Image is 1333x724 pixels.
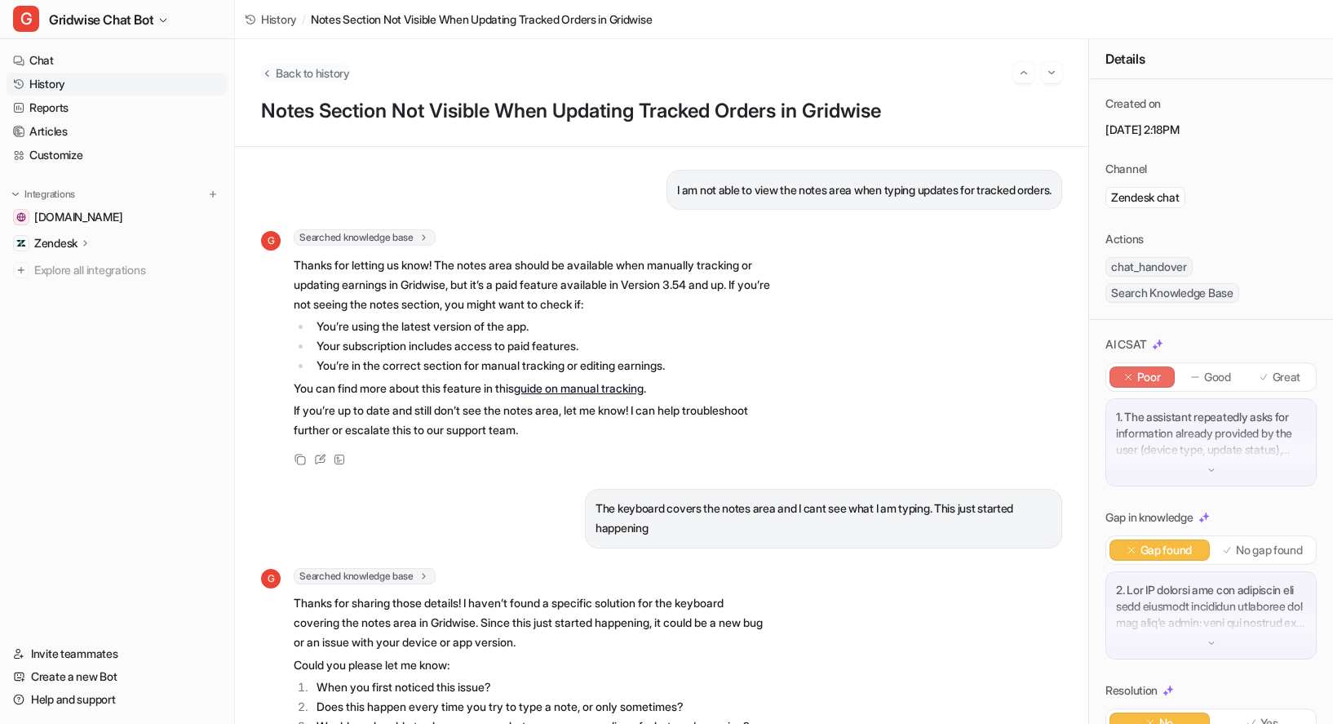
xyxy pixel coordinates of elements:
a: Reports [7,96,228,119]
span: Gridwise Chat Bot [49,8,153,31]
li: Does this happen every time you try to type a note, or only sometimes? [312,697,771,717]
p: Created on [1105,95,1161,112]
button: Go to next session [1041,62,1062,83]
li: Your subscription includes access to paid features. [312,336,771,356]
p: Zendesk [34,235,77,251]
li: When you first noticed this issue? [312,677,771,697]
p: The keyboard covers the notes area and I cant see what I am typing. This just started happening [596,499,1052,538]
p: I am not able to view the notes area when typing updates for tracked orders. [677,180,1052,200]
span: Searched knowledge base [294,568,436,584]
span: Explore all integrations [34,257,221,283]
span: History [261,11,297,28]
img: menu_add.svg [207,189,219,200]
p: 2. Lor IP dolorsi ame con adipiscin eli sedd eiusmodt incididun utlaboree dol mag aliq'e admin: v... [1116,582,1306,631]
img: Previous session [1018,65,1030,80]
img: expand menu [10,189,21,200]
img: down-arrow [1206,637,1217,649]
a: History [7,73,228,95]
a: Help and support [7,688,228,711]
p: Great [1273,369,1301,385]
a: History [245,11,297,28]
p: Channel [1105,161,1147,177]
button: Go to previous session [1013,62,1034,83]
img: gridwise.io [16,212,26,222]
img: explore all integrations [13,262,29,278]
span: G [261,231,281,251]
p: Poor [1137,369,1161,385]
a: Explore all integrations [7,259,228,282]
a: Invite teammates [7,642,228,665]
img: down-arrow [1206,464,1217,476]
p: Integrations [24,188,75,201]
span: Back to history [276,64,350,82]
span: Searched knowledge base [294,229,436,246]
a: gridwise.io[DOMAIN_NAME] [7,206,228,229]
a: Chat [7,49,228,72]
button: Back to history [261,64,350,82]
li: You’re using the latest version of the app. [312,317,771,336]
span: [DOMAIN_NAME] [34,209,122,225]
p: Resolution [1105,682,1158,699]
button: Integrations [7,186,80,202]
p: 1. The assistant repeatedly asks for information already provided by the user (device type, updat... [1116,409,1306,458]
a: Articles [7,120,228,143]
span: Search Knowledge Base [1105,283,1239,303]
p: [DATE] 2:18PM [1105,122,1317,138]
span: G [13,6,39,32]
h1: Notes Section Not Visible When Updating Tracked Orders in Gridwise [261,100,1062,123]
p: AI CSAT [1105,336,1147,353]
img: Next session [1046,65,1057,80]
a: Customize [7,144,228,167]
p: Actions [1105,231,1144,247]
p: Zendesk chat [1111,189,1180,206]
p: Gap found [1140,542,1192,558]
p: You can find more about this feature in this . [294,379,771,398]
span: Notes Section Not Visible When Updating Tracked Orders in Gridwise [311,11,653,28]
div: Details [1089,39,1333,79]
p: If you’re up to date and still don’t see the notes area, let me know! I can help troubleshoot fur... [294,401,771,440]
img: Zendesk [16,238,26,248]
span: G [261,569,281,589]
span: chat_handover [1105,257,1193,277]
p: Thanks for sharing those details! I haven’t found a specific solution for the keyboard covering t... [294,593,771,652]
p: No gap found [1236,542,1303,558]
a: Create a new Bot [7,665,228,688]
a: guide on manual tracking [514,381,644,395]
p: Thanks for letting us know! The notes area should be available when manually tracking or updating... [294,255,771,314]
span: / [302,11,306,28]
p: Could you please let me know: [294,655,771,675]
p: Gap in knowledge [1105,509,1193,526]
li: You’re in the correct section for manual tracking or editing earnings. [312,356,771,375]
p: Good [1204,369,1231,385]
